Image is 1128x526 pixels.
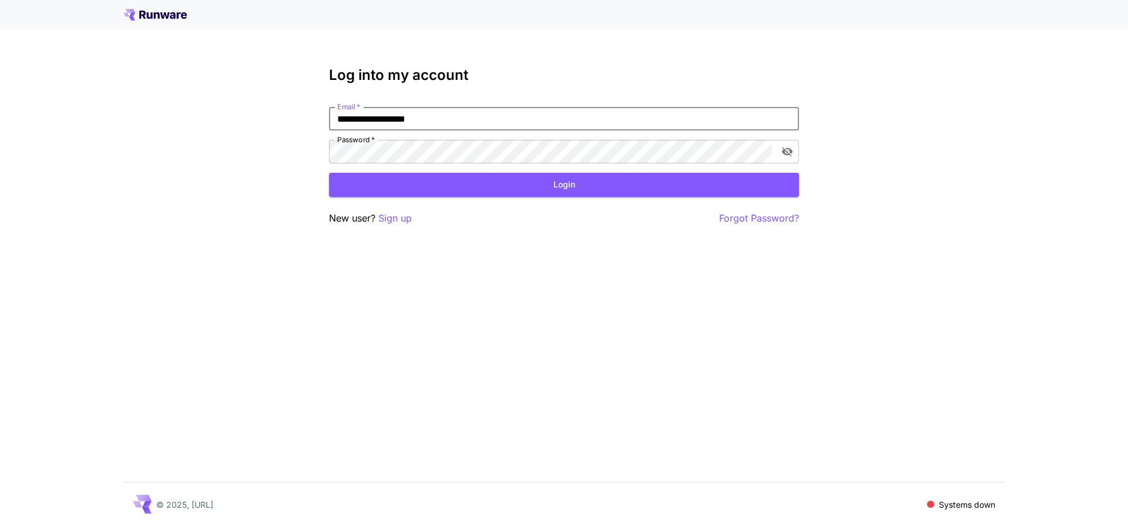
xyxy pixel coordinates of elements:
label: Email [337,102,360,112]
p: New user? [329,211,412,226]
label: Password [337,135,375,145]
button: toggle password visibility [777,141,798,162]
p: © 2025, [URL] [156,498,213,511]
button: Forgot Password? [719,211,799,226]
p: Systems down [939,498,995,511]
button: Sign up [378,211,412,226]
h3: Log into my account [329,67,799,83]
button: Login [329,173,799,197]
